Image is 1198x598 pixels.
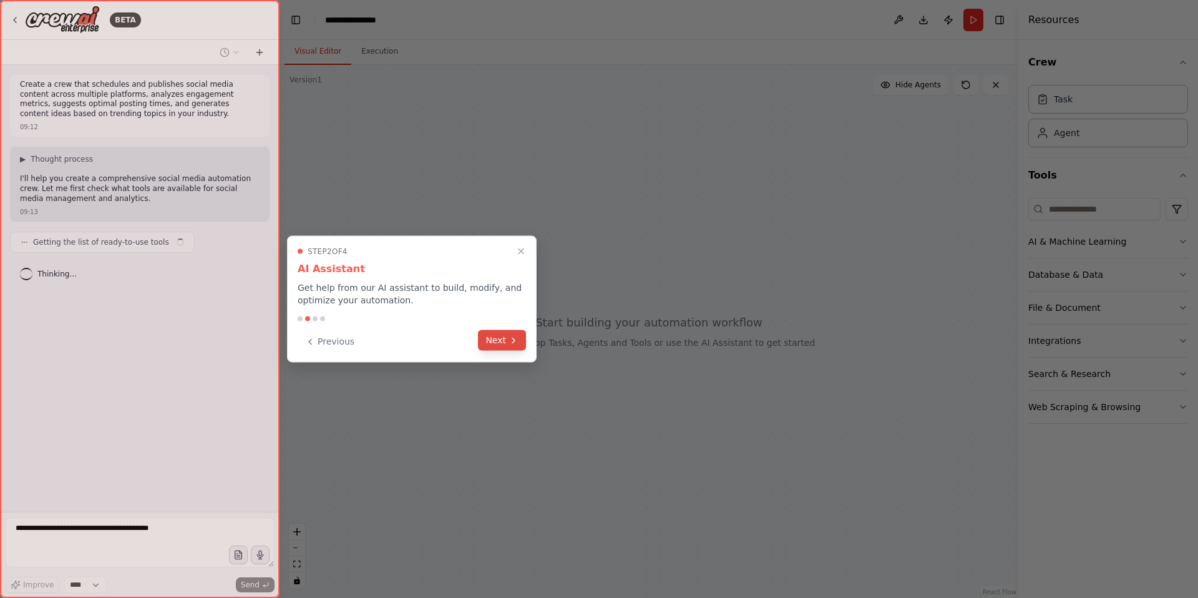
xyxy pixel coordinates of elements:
button: Previous [298,331,362,352]
button: Close walkthrough [514,244,528,259]
h3: AI Assistant [298,262,526,277]
button: Next [478,330,526,351]
p: Get help from our AI assistant to build, modify, and optimize your automation. [298,282,526,306]
span: Step 2 of 4 [308,247,348,257]
button: Hide left sidebar [287,11,304,29]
